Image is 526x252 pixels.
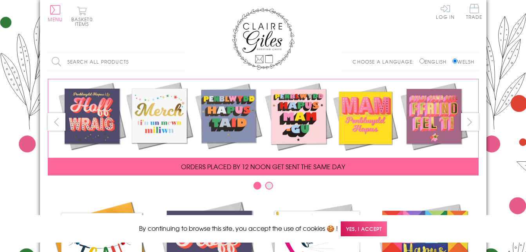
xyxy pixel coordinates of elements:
label: English [419,58,450,65]
button: Basket0 items [71,6,93,26]
input: Welsh [452,58,457,64]
span: Trade [466,4,483,19]
button: Carousel Page 1 (Current Slide) [253,182,261,190]
label: Welsh [452,58,475,65]
button: next [461,113,479,131]
div: Carousel Pagination [48,181,479,194]
a: Trade [466,4,483,21]
span: 0 items [75,16,93,27]
button: Menu [48,5,63,22]
button: Carousel Page 2 [265,182,273,190]
input: Search all products [48,53,185,71]
span: Yes, I accept [341,221,387,237]
img: Claire Giles Greetings Cards [232,8,295,70]
input: Search [177,53,185,71]
p: Choose a language: [352,58,418,65]
span: Menu [48,16,63,23]
span: ORDERS PLACED BY 12 NOON GET SENT THE SAME DAY [181,162,345,171]
a: Log In [436,4,455,19]
input: English [419,58,425,64]
button: prev [48,113,65,131]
